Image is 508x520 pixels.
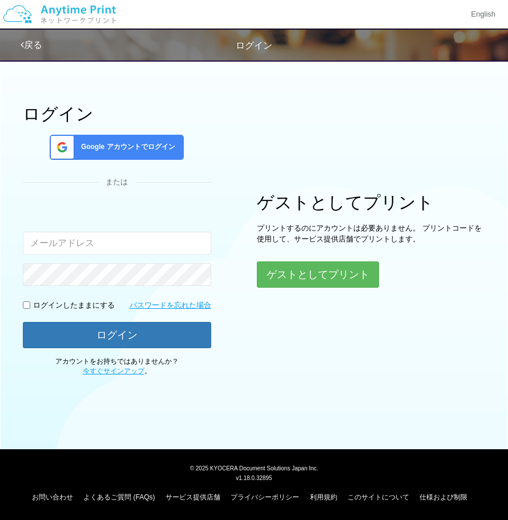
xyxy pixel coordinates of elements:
[23,104,211,123] h1: ログイン
[236,41,272,50] span: ログイン
[236,474,272,481] span: v1.18.0.32895
[190,464,318,471] span: © 2025 KYOCERA Document Solutions Japan Inc.
[166,493,220,501] a: サービス提供店舗
[33,300,115,311] p: ログインしたままにする
[21,40,42,50] a: 戻る
[23,357,211,376] p: アカウントをお持ちではありませんか？
[257,261,379,288] button: ゲストとしてプリント
[231,493,299,501] a: プライバシーポリシー
[83,367,144,375] a: 今すぐサインアップ
[130,300,211,311] a: パスワードを忘れた場合
[420,493,467,501] a: 仕様および制限
[257,193,485,212] h1: ゲストとしてプリント
[23,322,211,348] button: ログイン
[310,493,337,501] a: 利用規約
[257,223,485,244] p: プリントするのにアカウントは必要ありません。 プリントコードを使用して、サービス提供店舗でプリントします。
[23,177,211,188] div: または
[32,493,73,501] a: お問い合わせ
[23,232,211,255] input: メールアドレス
[348,493,409,501] a: このサイトについて
[83,367,151,375] span: 。
[76,142,175,152] span: Google アカウントでログイン
[83,493,155,501] a: よくあるご質問 (FAQs)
